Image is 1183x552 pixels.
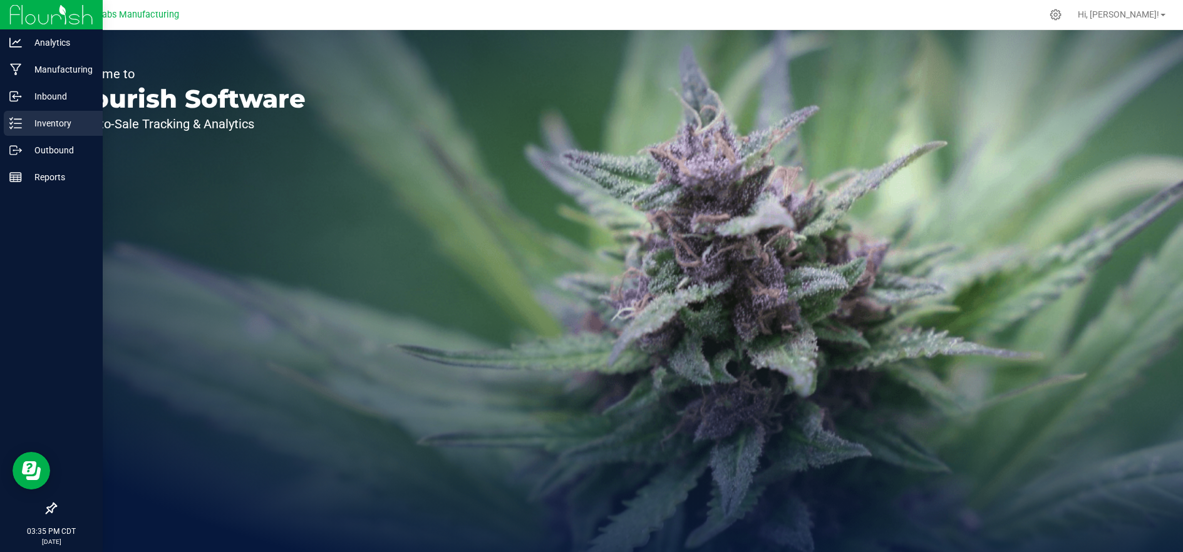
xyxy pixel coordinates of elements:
[1078,9,1159,19] span: Hi, [PERSON_NAME]!
[9,117,22,130] inline-svg: Inventory
[77,9,179,20] span: Teal Labs Manufacturing
[9,171,22,183] inline-svg: Reports
[22,170,97,185] p: Reports
[6,526,97,537] p: 03:35 PM CDT
[22,143,97,158] p: Outbound
[9,90,22,103] inline-svg: Inbound
[68,86,306,111] p: Flourish Software
[13,452,50,489] iframe: Resource center
[1048,9,1063,21] div: Manage settings
[68,118,306,130] p: Seed-to-Sale Tracking & Analytics
[22,35,97,50] p: Analytics
[22,116,97,131] p: Inventory
[22,62,97,77] p: Manufacturing
[22,89,97,104] p: Inbound
[9,36,22,49] inline-svg: Analytics
[9,63,22,76] inline-svg: Manufacturing
[6,537,97,546] p: [DATE]
[68,68,306,80] p: Welcome to
[9,144,22,156] inline-svg: Outbound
